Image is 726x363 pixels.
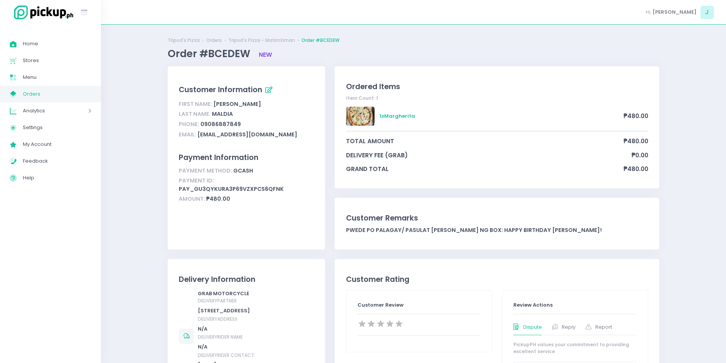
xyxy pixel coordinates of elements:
[301,37,340,44] a: Order #BCEDEW
[346,95,648,102] div: Item Count: 1
[168,47,253,61] span: Order #BCEDEW
[23,56,91,66] span: Stores
[346,151,631,160] span: delivery fee (grab)
[179,176,314,194] div: pay_Gu3qykura3p69vzxPCs6qfnk
[179,194,314,205] div: ₱480.00
[23,89,91,99] span: Orders
[646,8,651,16] span: Hi,
[198,352,254,358] span: delivery rider contact
[513,301,553,309] span: Review Actions
[179,110,211,118] span: Last Name:
[346,274,648,285] div: Customer Rating
[23,72,91,82] span: Menu
[523,323,542,331] span: Dispute
[700,6,714,19] span: J
[23,39,91,49] span: Home
[168,37,200,44] a: Tripod's Pizza
[623,165,648,173] span: ₱480.00
[346,226,648,234] div: Pwede po palagay/ pasulat [PERSON_NAME] ng box: Happy Birthday [PERSON_NAME]!
[10,4,74,21] img: logo
[259,51,272,59] span: new
[346,137,623,146] span: total amount
[23,106,67,116] span: Analytics
[631,151,648,160] span: ₱0.00
[346,81,648,92] div: Ordered Items
[198,307,266,315] div: [STREET_ADDRESS]
[357,301,404,309] span: Customer Review
[179,130,314,140] div: [EMAIL_ADDRESS][DOMAIN_NAME]
[595,323,612,331] span: Report
[652,8,697,16] span: [PERSON_NAME]
[23,139,91,149] span: My Account
[179,167,232,174] span: Payment Method:
[198,334,243,340] span: delivery rider name
[23,123,91,133] span: Settings
[179,177,214,184] span: Payment ID:
[179,100,212,108] span: First Name:
[228,37,295,44] a: Tripod's Pizza - Matimtiman
[513,341,637,355] div: PickupPH values your commitment to providing excellent service
[346,165,623,173] span: grand total
[346,213,648,224] div: Customer Remarks
[179,99,314,109] div: [PERSON_NAME]
[179,166,314,176] div: gcash
[23,173,91,183] span: Help
[198,290,266,305] div: GRAB MOTORCYCLE
[179,195,205,203] span: Amount:
[198,297,237,304] span: delivery partner
[179,152,314,163] div: Payment Information
[23,156,91,166] span: Feedback
[179,109,314,120] div: Maldia
[623,137,648,146] span: ₱480.00
[179,274,314,285] div: Delivery Information
[179,120,199,128] span: Phone:
[198,316,237,322] span: delivery address
[198,325,266,333] div: N/A
[562,323,575,331] span: Reply
[179,84,314,97] div: Customer Information
[179,131,196,138] span: Email:
[179,119,314,130] div: 09086887849
[206,37,222,44] a: Orders
[198,343,266,351] div: N/A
